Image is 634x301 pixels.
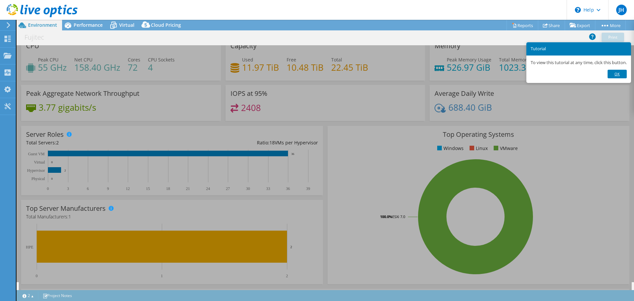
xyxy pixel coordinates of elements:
[608,70,627,78] a: Ok
[565,20,595,30] a: Export
[602,33,624,42] a: Print
[531,47,627,51] h3: Tutorial
[74,22,103,28] span: Performance
[28,22,57,28] span: Environment
[21,34,54,41] h1: Fujitec
[538,20,565,30] a: Share
[507,20,538,30] a: Reports
[151,22,181,28] span: Cloud Pricing
[119,22,134,28] span: Virtual
[531,60,627,65] p: To view this tutorial at any time, click this button.
[18,291,38,300] a: 2
[616,5,627,15] span: JH
[595,20,626,30] a: More
[38,291,77,300] a: Project Notes
[575,7,581,13] svg: \n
